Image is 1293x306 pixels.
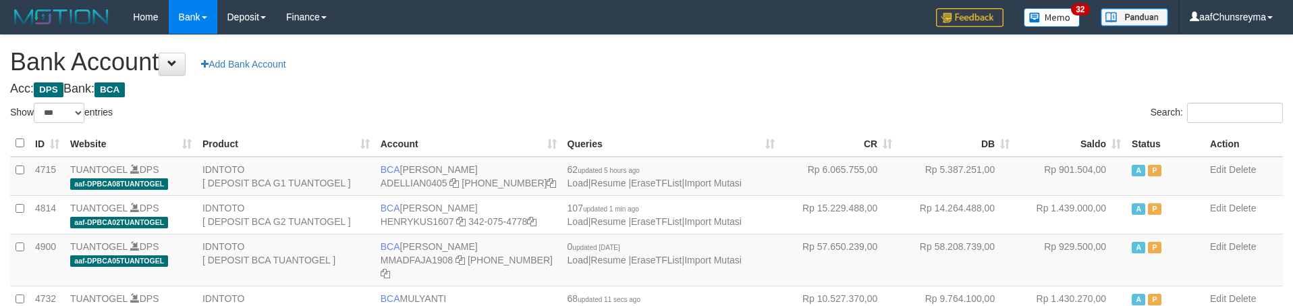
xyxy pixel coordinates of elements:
a: Copy ADELLIAN0405 to clipboard [449,178,459,188]
a: Edit [1210,203,1226,213]
a: Load [568,216,588,227]
th: ID: activate to sort column ascending [30,130,65,157]
a: EraseTFList [631,255,682,265]
a: ADELLIAN0405 [381,178,447,188]
a: Import Mutasi [684,255,742,265]
td: 4715 [30,157,65,196]
a: Import Mutasi [684,216,742,227]
th: DB: activate to sort column ascending [898,130,1015,157]
th: Saldo: activate to sort column ascending [1015,130,1126,157]
span: BCA [381,293,400,304]
td: Rp 14.264.488,00 [898,195,1015,234]
span: BCA [381,203,400,213]
a: Copy 3420754778 to clipboard [527,216,537,227]
td: Rp 901.504,00 [1015,157,1126,196]
th: Action [1205,130,1283,157]
h4: Acc: Bank: [10,82,1283,96]
h1: Bank Account [10,49,1283,76]
a: HENRYKUS1607 [381,216,454,227]
span: aaf-DPBCA08TUANTOGEL [70,178,168,190]
a: MMADFAJA1908 [381,255,453,265]
th: Website: activate to sort column ascending [65,130,197,157]
td: Rp 15.229.488,00 [780,195,898,234]
span: BCA [94,82,125,97]
span: 107 [568,203,639,213]
a: Import Mutasi [684,178,742,188]
span: | | | [568,241,742,265]
td: Rp 57.650.239,00 [780,234,898,286]
span: Active [1132,165,1145,176]
a: TUANTOGEL [70,241,128,252]
a: TUANTOGEL [70,203,128,213]
img: Feedback.jpg [936,8,1003,27]
span: 32 [1071,3,1089,16]
a: Delete [1229,293,1256,304]
td: [PERSON_NAME] [PHONE_NUMBER] [375,157,562,196]
span: Active [1132,294,1145,305]
th: Status [1126,130,1205,157]
td: DPS [65,195,197,234]
input: Search: [1187,103,1283,123]
td: IDNTOTO [ DEPOSIT BCA G1 TUANTOGEL ] [197,157,375,196]
a: Edit [1210,241,1226,252]
select: Showentries [34,103,84,123]
a: Delete [1229,164,1256,175]
a: Copy 4062282031 to clipboard [381,268,390,279]
span: Active [1132,203,1145,215]
a: Copy HENRYKUS1607 to clipboard [456,216,466,227]
a: Resume [590,255,626,265]
a: Delete [1229,241,1256,252]
th: Product: activate to sort column ascending [197,130,375,157]
span: 62 [568,164,640,175]
img: Button%20Memo.svg [1024,8,1080,27]
span: BCA [381,164,400,175]
span: updated 5 hours ago [578,167,640,174]
span: Paused [1148,165,1161,176]
a: Edit [1210,293,1226,304]
a: TUANTOGEL [70,164,128,175]
img: MOTION_logo.png [10,7,113,27]
label: Search: [1151,103,1283,123]
td: Rp 5.387.251,00 [898,157,1015,196]
a: EraseTFList [631,216,682,227]
span: 68 [568,293,640,304]
td: DPS [65,234,197,286]
td: Rp 6.065.755,00 [780,157,898,196]
a: Resume [590,178,626,188]
span: Paused [1148,203,1161,215]
td: 4814 [30,195,65,234]
span: Paused [1148,242,1161,253]
span: BCA [381,241,400,252]
span: aaf-DPBCA02TUANTOGEL [70,217,168,228]
a: Load [568,255,588,265]
span: 0 [568,241,620,252]
td: Rp 1.439.000,00 [1015,195,1126,234]
a: Resume [590,216,626,227]
span: updated 1 min ago [583,205,639,213]
a: Delete [1229,203,1256,213]
a: Load [568,178,588,188]
span: updated 11 secs ago [578,296,640,303]
th: Queries: activate to sort column ascending [562,130,781,157]
th: Account: activate to sort column ascending [375,130,562,157]
span: Paused [1148,294,1161,305]
img: panduan.png [1101,8,1168,26]
td: DPS [65,157,197,196]
a: Copy MMADFAJA1908 to clipboard [456,255,465,265]
a: Add Bank Account [192,53,294,76]
td: IDNTOTO [ DEPOSIT BCA G2 TUANTOGEL ] [197,195,375,234]
a: EraseTFList [631,178,682,188]
span: | | | [568,164,742,188]
span: DPS [34,82,63,97]
label: Show entries [10,103,113,123]
td: [PERSON_NAME] [PHONE_NUMBER] [375,234,562,286]
a: Edit [1210,164,1226,175]
span: updated [DATE] [572,244,620,251]
td: IDNTOTO [ DEPOSIT BCA TUANTOGEL ] [197,234,375,286]
td: Rp 929.500,00 [1015,234,1126,286]
span: | | | [568,203,742,227]
td: [PERSON_NAME] 342-075-4778 [375,195,562,234]
span: Active [1132,242,1145,253]
th: CR: activate to sort column ascending [780,130,898,157]
a: TUANTOGEL [70,293,128,304]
